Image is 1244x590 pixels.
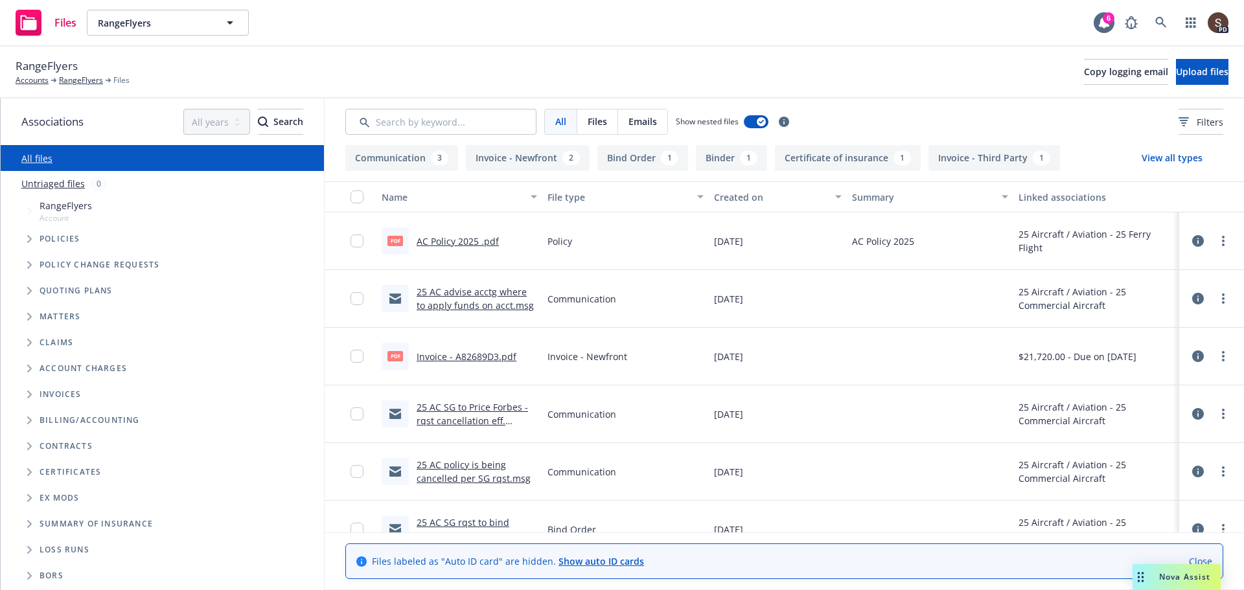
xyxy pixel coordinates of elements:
[1013,181,1179,212] button: Linked associations
[696,145,767,171] button: Binder
[21,177,85,190] a: Untriaged files
[559,555,644,567] a: Show auto ID cards
[40,442,93,450] span: Contracts
[21,152,52,165] a: All files
[40,416,140,424] span: Billing/Accounting
[1215,233,1231,249] a: more
[547,234,572,248] span: Policy
[1,196,324,407] div: Tree Example
[16,58,78,74] span: RangeFlyers
[40,546,89,554] span: Loss Runs
[893,151,911,165] div: 1
[661,151,678,165] div: 1
[417,459,531,484] a: 25 AC policy is being cancelled per SG rqst.msg
[1197,115,1223,129] span: Filters
[1019,190,1174,204] div: Linked associations
[852,234,914,248] span: AC Policy 2025
[714,523,743,536] span: [DATE]
[562,151,580,165] div: 2
[547,190,689,204] div: File type
[345,109,536,135] input: Search by keyword...
[1178,10,1204,36] a: Switch app
[387,236,403,245] span: pdf
[1084,65,1168,78] span: Copy logging email
[87,10,249,36] button: RangeFlyers
[1033,151,1050,165] div: 1
[40,212,92,223] span: Account
[628,115,657,128] span: Emails
[351,407,363,420] input: Toggle Row Selected
[113,74,130,86] span: Files
[1133,564,1221,590] button: Nova Assist
[40,261,159,269] span: Policy change requests
[1176,59,1228,85] button: Upload files
[258,117,268,127] svg: Search
[547,350,627,363] span: Invoice - Newfront
[714,465,743,479] span: [DATE]
[1148,10,1174,36] a: Search
[258,109,303,135] button: SearchSearch
[40,572,63,580] span: BORs
[417,401,528,440] a: 25 AC SG to Price Forbes - rqst cancellation eff. [DATE].msg
[1019,227,1174,255] div: 25 Aircraft / Aviation - 25 Ferry Flight
[98,16,210,30] span: RangeFlyers
[40,391,82,398] span: Invoices
[417,350,516,363] a: Invoice - A82689D3.pdf
[21,113,84,130] span: Associations
[852,190,993,204] div: Summary
[351,292,363,305] input: Toggle Row Selected
[54,17,76,28] span: Files
[1019,400,1174,427] div: 25 Aircraft / Aviation - 25 Commercial Aircraft
[714,292,743,306] span: [DATE]
[417,235,499,247] a: AC Policy 2025 .pdf
[1179,109,1223,135] button: Filters
[714,234,743,248] span: [DATE]
[1,407,324,589] div: Folder Tree Example
[417,516,524,542] a: 25 AC SG rqst to bind coverage eff. [DATE].msg
[1019,458,1174,485] div: 25 Aircraft / Aviation - 25 Commercial Aircraft
[40,365,127,372] span: Account charges
[351,465,363,478] input: Toggle Row Selected
[431,151,448,165] div: 3
[1215,406,1231,422] a: more
[1189,554,1212,568] a: Close
[372,554,644,568] span: Files labeled as "Auto ID card" are hidden.
[1176,65,1228,78] span: Upload files
[547,292,616,306] span: Communication
[1121,145,1223,171] button: View all types
[775,145,921,171] button: Certificate of insurance
[417,286,534,312] a: 25 AC advise acctg where to apply funds on acct.msg
[40,339,73,346] span: Claims
[1215,521,1231,537] a: more
[1179,115,1223,129] span: Filters
[40,287,113,295] span: Quoting plans
[1208,12,1228,33] img: photo
[40,235,80,243] span: Policies
[90,176,108,191] div: 0
[345,145,458,171] button: Communication
[466,145,590,171] button: Invoice - Newfront
[258,109,303,134] div: Search
[1118,10,1144,36] a: Report a Bug
[1019,285,1174,312] div: 25 Aircraft / Aviation - 25 Commercial Aircraft
[351,523,363,536] input: Toggle Row Selected
[1019,516,1174,543] div: 25 Aircraft / Aviation - 25 Commercial Aircraft
[40,520,153,528] span: Summary of insurance
[588,115,607,128] span: Files
[40,313,80,321] span: Matters
[1215,464,1231,479] a: more
[10,5,82,41] a: Files
[714,190,828,204] div: Created on
[16,74,49,86] a: Accounts
[376,181,542,212] button: Name
[40,468,101,476] span: Certificates
[40,199,92,212] span: RangeFlyers
[547,407,616,421] span: Communication
[597,145,688,171] button: Bind Order
[59,74,103,86] a: RangeFlyers
[351,350,363,363] input: Toggle Row Selected
[676,116,739,127] span: Show nested files
[1215,291,1231,306] a: more
[1133,564,1149,590] div: Drag to move
[1103,12,1114,24] div: 6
